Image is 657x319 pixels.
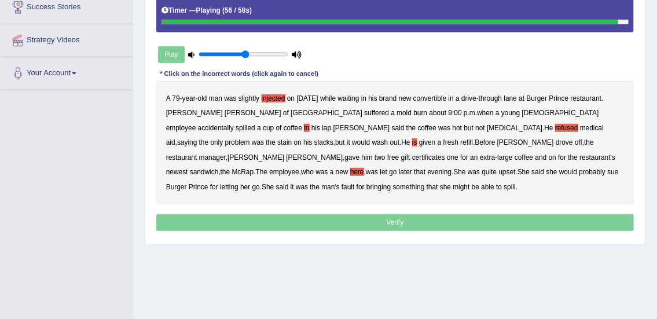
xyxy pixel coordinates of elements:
b: might [453,183,470,191]
b: the [406,124,416,132]
b: a [330,168,334,176]
b: letting [220,183,238,191]
b: old [198,94,207,102]
b: off [575,138,582,146]
b: lane [504,94,517,102]
b: problem [225,138,250,146]
b: in [449,94,454,102]
b: coffee [515,153,533,162]
b: fault [342,183,354,191]
b: Prince [189,183,208,191]
b: for [357,183,365,191]
b: a [391,109,395,117]
b: convertible [413,94,447,102]
b: [MEDICAL_DATA] [487,124,542,132]
b: saying [177,138,197,146]
b: for [558,153,566,162]
b: extra [480,153,495,162]
b: go [389,168,397,176]
b: 00 [454,109,462,117]
b: slightly [238,94,259,102]
b: that [414,168,425,176]
b: his [303,138,312,146]
b: the [221,168,230,176]
b: 79 [172,94,179,102]
b: refused [555,124,578,132]
b: the [568,153,578,162]
b: ) [249,6,252,14]
b: 56 / 58s [225,6,249,14]
b: [GEOGRAPHIC_DATA] [291,109,362,117]
b: said [531,168,544,176]
b: but [464,124,474,132]
b: She [454,168,466,176]
b: newest [166,168,188,176]
b: only [211,138,223,146]
b: through [479,94,502,102]
b: refill [460,138,473,146]
b: was [366,168,378,176]
b: mold [397,109,412,117]
b: two [375,153,386,162]
b: when [477,109,493,117]
b: about [430,109,447,117]
b: A [166,94,170,102]
b: the [584,138,594,146]
b: medical [580,124,604,132]
b: wash [372,138,388,146]
b: m [469,109,475,117]
b: sue [607,168,618,176]
b: his [311,124,320,132]
b: upset [499,168,516,176]
b: is [412,138,417,146]
b: [PERSON_NAME] [227,153,284,162]
b: in [361,94,366,102]
b: on [287,94,295,102]
b: on [294,138,302,146]
b: was [438,124,450,132]
b: brand [379,94,397,102]
b: evening [428,168,452,176]
b: given [419,138,435,146]
b: restaurant's [579,153,615,162]
b: 9 [449,109,453,117]
b: aid [166,138,175,146]
b: at [519,94,524,102]
b: p [464,109,468,117]
b: new [336,168,348,176]
b: the [310,183,320,191]
b: a [456,94,460,102]
b: coffee [418,124,436,132]
b: later [399,168,412,176]
a: Strategy Videos [1,24,133,53]
b: one [447,153,458,162]
b: man's [321,183,339,191]
b: a [495,109,500,117]
b: but [335,138,345,146]
h5: Timer — [162,7,252,14]
b: probably [579,168,605,176]
b: it [291,183,294,191]
b: Playing [196,6,221,14]
b: [PERSON_NAME] [286,153,343,162]
b: spill [504,183,515,191]
b: lap [322,124,331,132]
b: fresh [443,138,458,146]
b: injected [262,94,285,102]
b: certificates [412,153,445,162]
b: quite [482,168,497,176]
b: coffee [284,124,302,132]
b: to [496,183,502,191]
b: of [276,124,282,132]
b: restaurant [571,94,602,102]
b: for [460,153,468,162]
b: let [380,168,388,176]
b: [PERSON_NAME] [497,138,554,146]
b: she [546,168,557,176]
b: was [468,168,480,176]
b: The [256,168,268,176]
b: said [392,124,405,132]
b: accidentally [198,124,234,132]
b: Burger [166,183,187,191]
b: Prince [549,94,569,102]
